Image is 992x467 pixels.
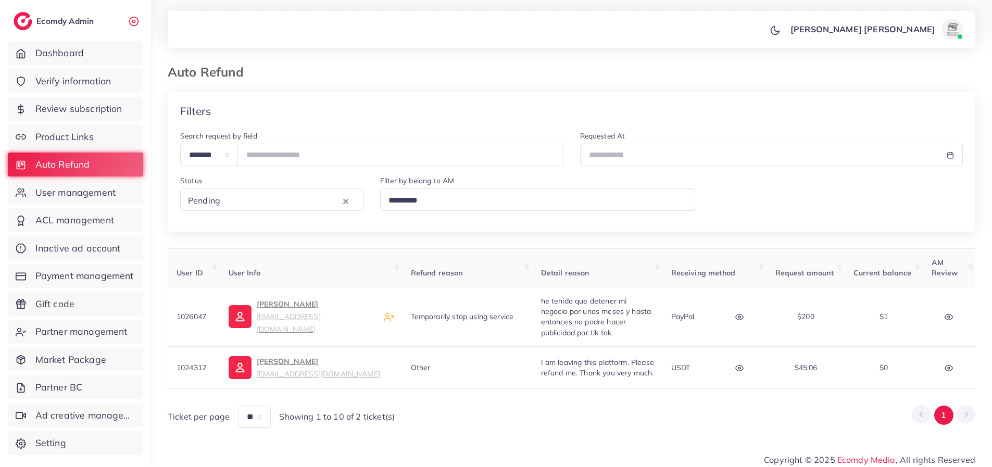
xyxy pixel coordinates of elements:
span: Current balance [853,268,911,277]
span: Pending [186,193,222,209]
span: AM Review [932,258,958,277]
h4: Filters [180,105,211,118]
img: avatar [942,19,963,40]
span: Copyright © 2025 [764,453,975,466]
a: Ad creative management [8,403,143,427]
span: Request amount [775,268,834,277]
input: Search for option [223,193,341,209]
span: User management [35,186,116,199]
p: [PERSON_NAME] [PERSON_NAME] [790,23,935,35]
a: ACL management [8,208,143,232]
span: $200 [797,312,814,321]
span: Refund reason [411,268,463,277]
img: logo [14,12,32,30]
small: [EMAIL_ADDRESS][DOMAIN_NAME] [257,369,380,378]
span: 1026047 [177,312,206,321]
p: [PERSON_NAME] [257,298,375,335]
a: [PERSON_NAME][EMAIL_ADDRESS][DOMAIN_NAME] [229,355,380,380]
a: Verify information [8,69,143,93]
span: Receiving method [671,268,736,277]
span: , All rights Reserved [896,453,975,466]
button: Clear Selected [343,195,348,207]
span: I am leaving this platform. Please refund me. Thank you very much. [541,358,654,377]
span: User Info [229,268,260,277]
a: [PERSON_NAME][EMAIL_ADDRESS][DOMAIN_NAME] [229,298,375,335]
img: ic-user-info.36bf1079.svg [229,356,252,379]
a: Dashboard [8,41,143,65]
span: ACL management [35,213,114,227]
a: Partner management [8,320,143,344]
span: Ad creative management [35,409,135,422]
h2: Ecomdy Admin [36,16,96,26]
span: Ticket per page [168,411,230,423]
label: Filter by belong to AM [380,175,455,186]
p: [PERSON_NAME] [257,355,380,380]
span: $45.06 [795,363,818,372]
a: [PERSON_NAME] [PERSON_NAME]avatar [785,19,967,40]
a: Review subscription [8,97,143,121]
span: Partner management [35,325,128,338]
small: [EMAIL_ADDRESS][DOMAIN_NAME] [257,312,321,333]
span: $1 [880,312,888,321]
a: Setting [8,431,143,455]
div: Search for option [380,188,697,211]
a: Auto Refund [8,153,143,176]
a: Gift code [8,292,143,316]
a: Inactive ad account [8,236,143,260]
h3: Auto Refund [168,65,252,80]
p: USDT [671,361,690,374]
span: Inactive ad account [35,242,121,255]
span: Payment management [35,269,134,283]
span: Showing 1 to 10 of 2 ticket(s) [279,411,395,423]
span: Setting [35,436,66,450]
ul: Pagination [912,406,975,425]
label: Status [180,175,203,186]
span: Market Package [35,353,106,367]
a: User management [8,181,143,205]
span: Review subscription [35,102,122,116]
span: $0 [880,363,888,372]
a: Payment management [8,264,143,288]
label: Requested At [580,131,625,141]
span: User ID [177,268,203,277]
button: Go to page 1 [934,406,953,425]
label: Search request by field [180,131,257,141]
img: ic-user-info.36bf1079.svg [229,305,252,328]
a: Partner BC [8,375,143,399]
span: he tenido que detener mi negocio por unos meses y hasta entonces no podre hacer publicidad por ti... [541,296,651,337]
span: Gift code [35,297,74,311]
a: logoEcomdy Admin [14,12,96,30]
div: Search for option [180,188,363,211]
input: Search for option [385,193,683,209]
span: Verify information [35,74,111,88]
a: Ecomdy Media [837,455,896,465]
span: Partner BC [35,381,83,394]
span: Dashboard [35,46,84,60]
span: Other [411,363,431,372]
a: Product Links [8,125,143,149]
span: Auto Refund [35,158,90,171]
span: Detail reason [541,268,589,277]
span: Product Links [35,130,94,144]
a: Market Package [8,348,143,372]
span: Temporarily stop using service [411,312,514,321]
p: PayPal [671,310,695,323]
span: 1024312 [177,363,206,372]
